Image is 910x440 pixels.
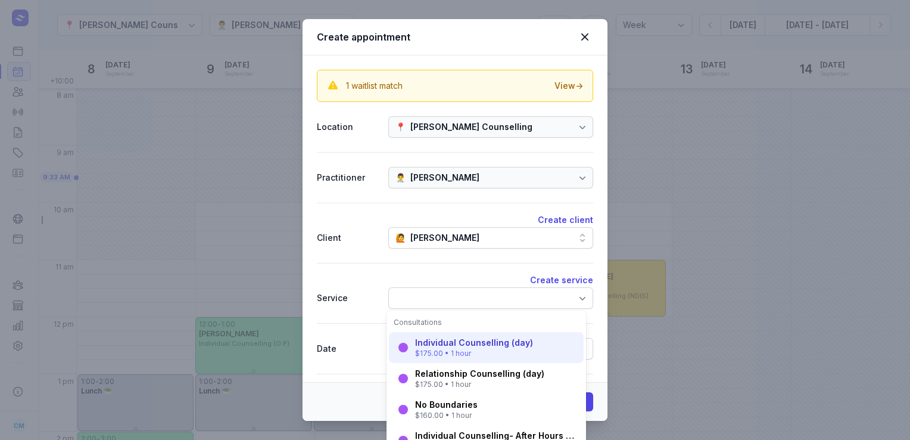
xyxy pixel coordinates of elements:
[538,213,593,227] button: Create client
[410,171,479,185] div: [PERSON_NAME]
[395,171,406,185] div: 👨‍⚕️
[554,80,583,92] div: View
[395,231,406,245] div: 🙋️
[415,337,533,349] div: Individual Counselling (day)
[346,80,403,92] div: 1 waitlist match
[394,318,579,327] div: Consultations
[317,342,379,356] div: Date
[317,231,379,245] div: Client
[415,368,544,380] div: Relationship Counselling (day)
[317,120,379,134] div: Location
[395,120,406,134] div: 📍
[530,273,593,287] button: Create service
[415,411,478,420] div: $160.00 • 1 hour
[317,171,379,185] div: Practitioner
[415,399,478,411] div: No Boundaries
[575,80,583,91] span: →
[317,291,379,305] div: Service
[415,349,533,358] div: $175.00 • 1 hour
[415,380,544,389] div: $175.00 • 1 hour
[317,30,576,44] div: Create appointment
[410,120,532,134] div: [PERSON_NAME] Counselling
